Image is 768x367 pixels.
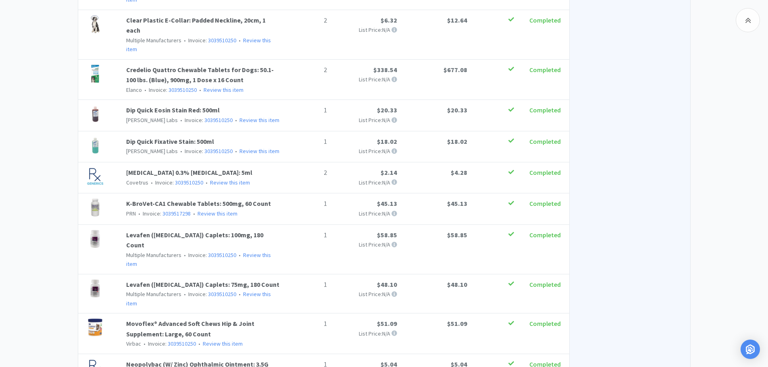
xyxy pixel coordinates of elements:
[204,179,209,186] span: •
[287,199,327,209] p: 1
[287,168,327,178] p: 2
[136,210,191,217] span: Invoice:
[377,231,397,239] span: $58.85
[529,280,561,288] span: Completed
[333,329,397,338] p: List Price: N/A
[377,319,397,328] span: $51.09
[148,179,203,186] span: Invoice:
[529,231,561,239] span: Completed
[126,116,178,124] span: [PERSON_NAME] Labs
[178,147,233,155] span: Invoice:
[333,209,397,218] p: List Price: N/A
[183,37,187,44] span: •
[179,116,183,124] span: •
[529,16,561,24] span: Completed
[126,66,274,84] a: Credelio Quattro Chewable Tablets for Dogs: 50.1-100 lbs. (Blue), 900mg, 1 Dose x 16 Count
[197,340,202,347] span: •
[237,37,242,44] span: •
[126,251,181,259] span: Multiple Manufacturers
[86,319,104,336] img: 1f3e56b0d71a44f5a7eac94738c33bf2_514093.jpeg
[529,66,561,74] span: Completed
[210,179,250,186] a: Review this item
[204,116,233,124] a: 3039510250
[86,105,104,123] img: 40d565dcb16641b18189e45201b78878_66787.jpeg
[443,66,467,74] span: $677.08
[333,178,397,187] p: List Price: N/A
[126,340,141,347] span: Virbac
[126,231,263,249] a: Levafen ([MEDICAL_DATA]) Caplets: 100mg, 180 Count
[447,137,467,145] span: $18.02
[126,199,271,207] a: K-BroVet-CA1 Chewable Tablets: 500mg, 60 Count
[86,65,104,83] img: c9d4444713be425782ca9ac2eae70a09_777234.jpeg
[126,106,220,114] a: Dip Quick Eosin Stain Red: 500ml
[162,210,191,217] a: 3039517298
[529,106,561,114] span: Completed
[198,86,202,93] span: •
[126,179,148,186] span: Covetrus
[168,340,196,347] a: 3039510250
[208,290,236,298] a: 3039510250
[192,210,196,217] span: •
[333,147,397,156] p: List Price: N/A
[181,251,236,259] span: Invoice:
[287,319,327,329] p: 1
[198,210,237,217] a: Review this item
[86,137,104,154] img: 6a9706d9cfc140bd96b8f8b88b55e87f_66789.jpeg
[181,37,236,44] span: Invoice:
[150,179,154,186] span: •
[179,147,183,155] span: •
[287,15,327,26] p: 2
[175,179,203,186] a: 3039510250
[381,168,397,176] span: $2.14
[447,106,467,114] span: $20.33
[142,340,147,347] span: •
[183,251,187,259] span: •
[126,280,279,288] a: Levafen ([MEDICAL_DATA]) Caplets: 75mg, 180 Count
[234,147,238,155] span: •
[181,290,236,298] span: Invoice:
[208,251,236,259] a: 3039510250
[447,231,467,239] span: $58.85
[377,137,397,145] span: $18.02
[143,86,148,93] span: •
[86,230,104,248] img: 164f323d3ed34dd598ef80f5b81e99be_368951.jpeg
[137,210,142,217] span: •
[377,280,397,288] span: $48.10
[529,137,561,145] span: Completed
[287,65,327,75] p: 2
[447,319,467,328] span: $51.09
[126,16,266,35] a: Clear Plastic E-Collar: Padded Neckline, 20cm, 1 each
[126,168,252,176] a: [MEDICAL_DATA] 0.3% [MEDICAL_DATA]: 5ml
[447,199,467,207] span: $45.13
[381,16,397,24] span: $6.32
[333,75,397,84] p: List Price: N/A
[741,340,760,359] div: Open Intercom Messenger
[377,199,397,207] span: $45.13
[287,280,327,290] p: 1
[451,168,467,176] span: $4.28
[373,66,397,74] span: $338.54
[126,86,142,93] span: Elanco
[126,137,214,145] a: Dip Quick Fixative Stain: 500ml
[142,86,197,93] span: Invoice:
[529,168,561,176] span: Completed
[234,116,238,124] span: •
[237,251,242,259] span: •
[203,340,243,347] a: Review this item
[204,147,233,155] a: 3039510250
[126,147,178,155] span: [PERSON_NAME] Labs
[333,116,397,124] p: List Price: N/A
[237,290,242,298] span: •
[287,105,327,116] p: 1
[178,116,233,124] span: Invoice:
[333,290,397,299] p: List Price: N/A
[86,280,104,297] img: 1f48a9c358724f9e80e962d6268a9057_368953.jpeg
[141,340,196,347] span: Invoice:
[377,106,397,114] span: $20.33
[239,147,279,155] a: Review this item
[183,290,187,298] span: •
[126,319,254,338] a: Movoflex® Advanced Soft Chews Hip & Joint Supplement: Large, 60 Count
[447,16,467,24] span: $12.64
[86,199,104,216] img: 4934d63315954696a2b0f53771d90f68_566396.jpeg
[169,86,197,93] a: 3039510250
